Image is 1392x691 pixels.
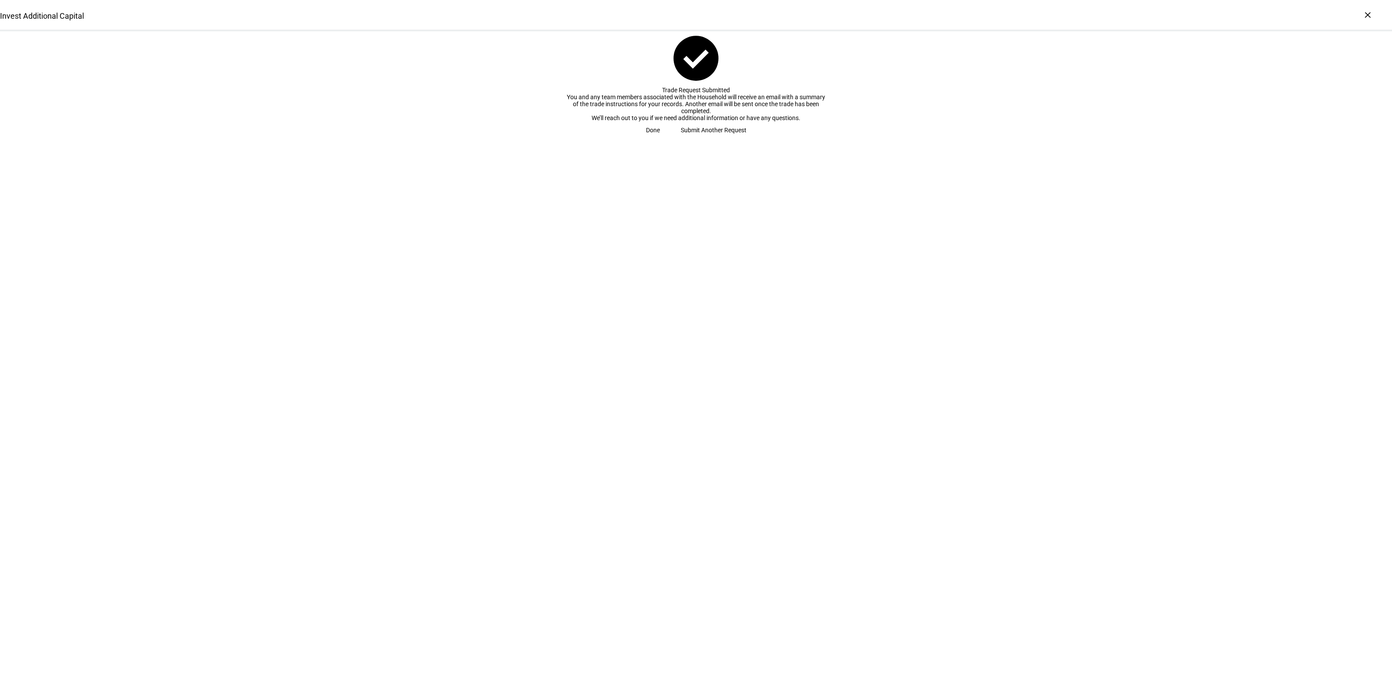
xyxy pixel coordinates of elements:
button: Done [636,121,670,139]
div: × [1361,8,1375,22]
div: We’ll reach out to you if we need additional information or have any questions. [565,114,826,121]
div: Trade Request Submitted [565,87,826,94]
span: Done [646,121,660,139]
div: You and any team members associated with the Household will receive an email with a summary of th... [565,94,826,114]
span: Submit Another Request [681,121,746,139]
button: Submit Another Request [670,121,757,139]
mat-icon: check_circle [669,31,723,85]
